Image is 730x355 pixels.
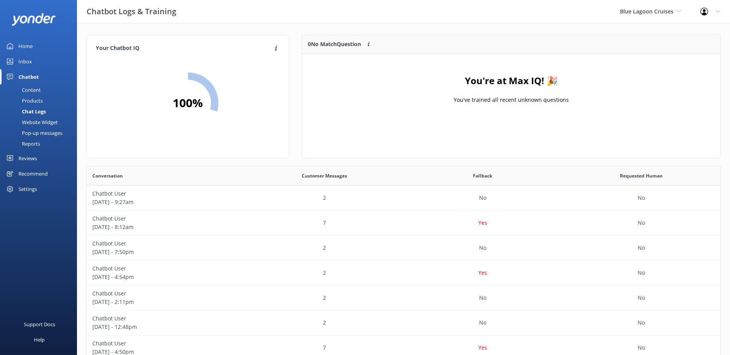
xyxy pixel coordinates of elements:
[5,138,40,149] div: Reports
[620,172,663,179] span: Requested Human
[638,194,645,202] p: No
[638,294,645,302] p: No
[5,106,77,117] a: Chat Logs
[5,106,46,117] div: Chat Logs
[92,239,239,248] p: Chatbot User
[87,186,720,211] div: row
[323,343,326,352] p: 7
[24,317,55,332] div: Support Docs
[638,319,645,327] p: No
[638,219,645,227] p: No
[92,314,239,323] p: Chatbot User
[5,117,77,128] a: Website Widget
[87,5,176,18] h3: Chatbot Logs & Training
[92,273,239,281] p: [DATE] - 4:54pm
[18,54,32,69] div: Inbox
[454,96,569,104] p: You've trained all recent unknown questions
[92,172,123,179] span: Conversation
[5,85,41,95] div: Content
[638,244,645,252] p: No
[92,189,239,198] p: Chatbot User
[92,289,239,298] p: Chatbot User
[92,214,239,223] p: Chatbot User
[92,339,239,348] p: Chatbot User
[5,128,77,138] a: Pop-up messages
[92,223,239,231] p: [DATE] - 8:12am
[479,244,486,252] p: No
[92,198,239,206] p: [DATE] - 9:27am
[323,194,326,202] p: 2
[323,319,326,327] p: 2
[323,219,326,227] p: 7
[87,260,720,285] div: row
[18,38,33,54] div: Home
[323,244,326,252] p: 2
[18,181,37,197] div: Settings
[465,73,558,88] h4: You're at Max IQ! 🎉
[18,69,39,85] div: Chatbot
[638,269,645,277] p: No
[173,94,203,112] h2: 100 %
[87,236,720,260] div: row
[479,194,486,202] p: No
[18,166,48,181] div: Recommend
[5,95,43,106] div: Products
[5,138,77,149] a: Reports
[302,54,720,131] div: grid
[479,294,486,302] p: No
[92,264,239,273] p: Chatbot User
[638,343,645,352] p: No
[323,269,326,277] p: 2
[87,310,720,335] div: row
[92,323,239,331] p: [DATE] - 12:48pm
[34,332,45,347] div: Help
[473,172,492,179] span: Fallback
[87,211,720,236] div: row
[92,248,239,256] p: [DATE] - 7:50pm
[308,40,361,48] p: 0 No Match Question
[323,294,326,302] p: 2
[5,85,77,95] a: Content
[92,298,239,306] p: [DATE] - 2:11pm
[5,128,62,138] div: Pop-up messages
[5,95,77,106] a: Products
[478,269,487,277] p: Yes
[479,319,486,327] p: No
[478,219,487,227] p: Yes
[18,151,37,166] div: Reviews
[87,285,720,310] div: row
[478,343,487,352] p: Yes
[302,172,347,179] span: Customer Messages
[620,8,673,15] span: Blue Lagoon Cruises
[96,44,272,53] h4: Your Chatbot IQ
[5,117,58,128] div: Website Widget
[12,13,56,26] img: yonder-white-logo.png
